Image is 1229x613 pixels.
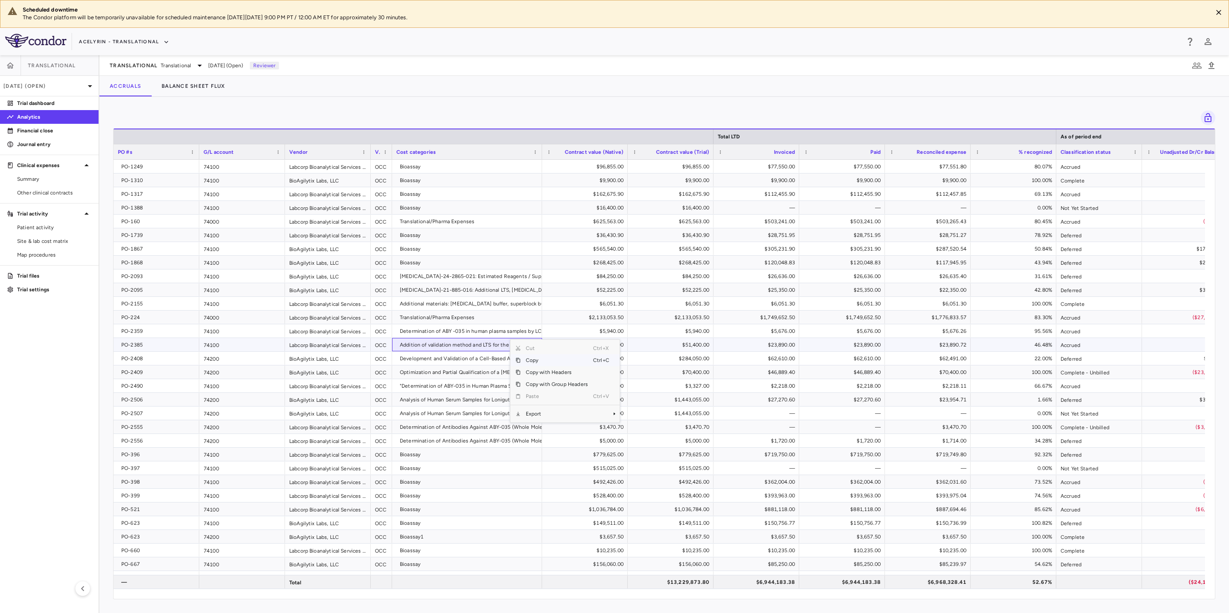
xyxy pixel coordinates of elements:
[978,297,1052,311] div: 100.00%
[807,269,881,283] div: $26,636.00
[371,557,392,571] div: OCC
[204,149,234,155] span: G/L account
[17,286,92,293] p: Trial settings
[121,311,195,324] div: PO-224
[978,201,1052,215] div: 0.00%
[285,215,371,228] div: Labcorp Bioanalytical Services LLC
[371,242,392,255] div: OCC
[1056,311,1142,324] div: Accrued
[199,338,285,351] div: 74100
[371,228,392,242] div: OCC
[285,297,371,310] div: Labcorp Bioanalytical Services LLC
[285,242,371,255] div: BioAgilytix Labs, LLC
[1056,173,1142,187] div: Complete
[121,297,195,311] div: PO-2155
[893,324,966,338] div: $5,676.26
[371,461,392,475] div: OCC
[199,557,285,571] div: 74100
[550,283,623,297] div: $52,225.00
[721,228,795,242] div: $28,751.95
[893,242,966,256] div: $287,520.54
[199,516,285,529] div: 74100
[635,297,709,311] div: $6,051.30
[371,187,392,200] div: OCC
[199,434,285,447] div: 74200
[1056,283,1142,296] div: Deferred
[721,324,795,338] div: $5,676.00
[400,187,538,201] div: Bioassay
[371,489,392,502] div: OCC
[550,160,623,173] div: $96,855.00
[285,173,371,187] div: BioAgilytix Labs, LLC
[199,228,285,242] div: 74100
[199,324,285,338] div: 74100
[721,242,795,256] div: $305,231.90
[17,141,92,148] p: Journal entry
[371,571,392,584] div: OCC
[199,215,285,228] div: 74000
[121,160,195,173] div: PO-1249
[978,242,1052,256] div: 50.84%
[1150,201,1223,215] div: —
[721,215,795,228] div: $503,241.00
[371,530,392,543] div: OCC
[199,475,285,488] div: 74100
[371,379,392,392] div: OCC
[400,311,538,324] div: Translational/Pharma Expenses
[199,187,285,200] div: 74100
[721,256,795,269] div: $120,048.83
[371,283,392,296] div: OCC
[121,215,195,228] div: PO-160
[285,461,371,475] div: Labcorp Bioanalytical Services LLC
[1056,187,1142,200] div: Accrued
[721,173,795,187] div: $9,900.00
[1056,160,1142,173] div: Accrued
[285,283,371,296] div: BioAgilytix Labs, LLC
[593,354,612,366] span: Ctrl+C
[893,283,966,297] div: $22,350.00
[17,237,92,245] span: Site & lab cost matrix
[656,149,709,155] span: Contract value (Trial)
[893,160,966,173] div: $77,551.80
[208,62,243,69] span: [DATE] (Open)
[285,311,371,324] div: Labcorp Bioanalytical Services LLC
[199,530,285,543] div: 74200
[285,160,371,173] div: Labcorp Bioanalytical Services LLC
[371,434,392,447] div: OCC
[635,173,709,187] div: $9,900.00
[1150,297,1223,311] div: —
[807,215,881,228] div: $503,241.00
[635,256,709,269] div: $268,425.00
[285,544,371,557] div: Labcorp Bioanalytical Services LLC
[400,228,538,242] div: Bioassay
[1056,379,1142,392] div: Accrued
[199,461,285,475] div: 74100
[550,242,623,256] div: $565,540.00
[23,14,1205,21] p: The Condor platform will be temporarily unavailable for scheduled maintenance [DATE][DATE] 9:00 P...
[400,338,649,352] div: Addition of validation method and LTS for the determination of ABY-035 in human plasma by LC/MS/MS
[807,160,881,173] div: $77,550.00
[285,475,371,488] div: Labcorp Bioanalytical Services LLC
[400,215,538,228] div: Translational/Pharma Expenses
[635,160,709,173] div: $96,855.00
[371,420,392,434] div: OCC
[893,269,966,283] div: $26,635.40
[199,173,285,187] div: 74100
[807,173,881,187] div: $9,900.00
[371,448,392,461] div: OCC
[1056,571,1142,584] div: Accrued
[118,149,132,155] span: PO #s
[1056,489,1142,502] div: Accrued
[807,228,881,242] div: $28,751.95
[893,297,966,311] div: $6,051.30
[550,215,623,228] div: $625,563.00
[17,272,92,280] p: Trial files
[1212,6,1225,19] button: Close
[807,201,881,215] div: —
[371,475,392,488] div: OCC
[400,173,538,187] div: Bioassay
[550,201,623,215] div: $16,400.00
[893,215,966,228] div: $503,265.43
[371,160,392,173] div: OCC
[400,256,538,269] div: Bioassay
